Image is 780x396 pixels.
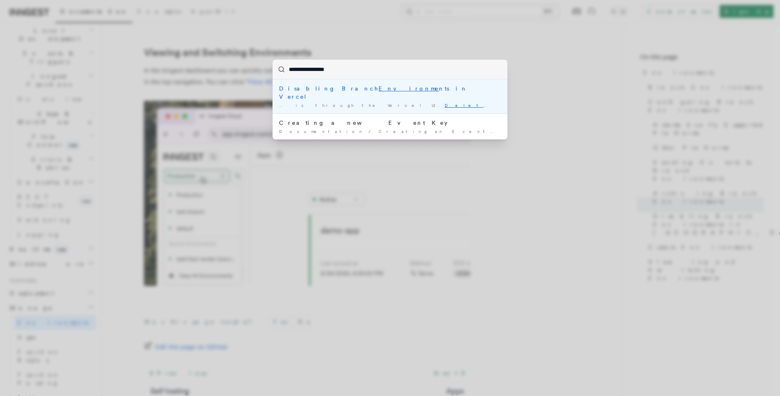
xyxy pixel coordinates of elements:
span: / [368,129,375,134]
mark: Environme [379,85,439,92]
div: Disabling Branch nts in Vercel [279,84,501,101]
span: Creating an Event Key [379,129,513,134]
span: Documentation [279,129,365,134]
div: … is through the Vercel UI. the "Preview" Inngest nt … [279,102,501,108]
div: Creating a new Event Key [279,119,501,127]
mark: Delete [445,103,493,108]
